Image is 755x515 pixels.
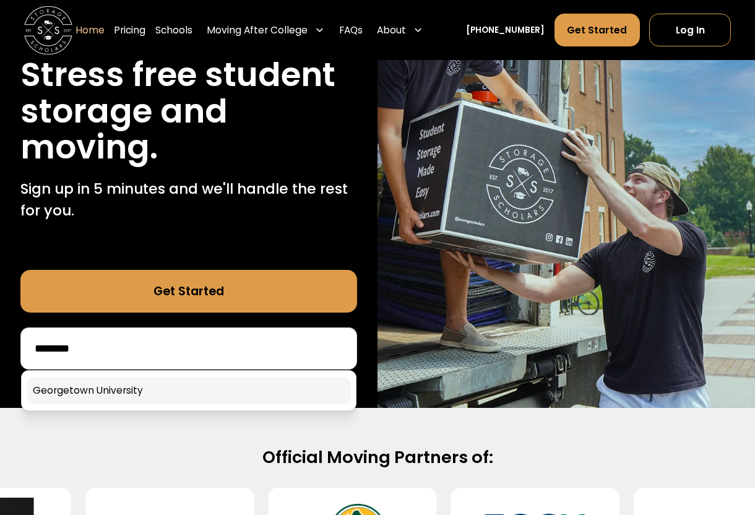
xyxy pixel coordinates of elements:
a: Schools [155,13,192,46]
a: Get Started [554,14,640,46]
a: Pricing [114,13,145,46]
a: Home [75,13,105,46]
a: [PHONE_NUMBER] [466,24,545,36]
a: Log In [649,14,731,46]
a: FAQs [339,13,363,46]
a: Get Started [20,270,357,313]
img: Storage Scholars main logo [24,6,72,54]
div: About [372,13,428,46]
div: Moving After College [207,23,308,37]
div: About [377,23,406,37]
h1: Stress free student storage and moving. [20,57,357,166]
h2: Official Moving Partners of: [38,446,717,468]
p: Sign up in 5 minutes and we'll handle the rest for you. [20,178,357,222]
div: Moving After College [202,13,330,46]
